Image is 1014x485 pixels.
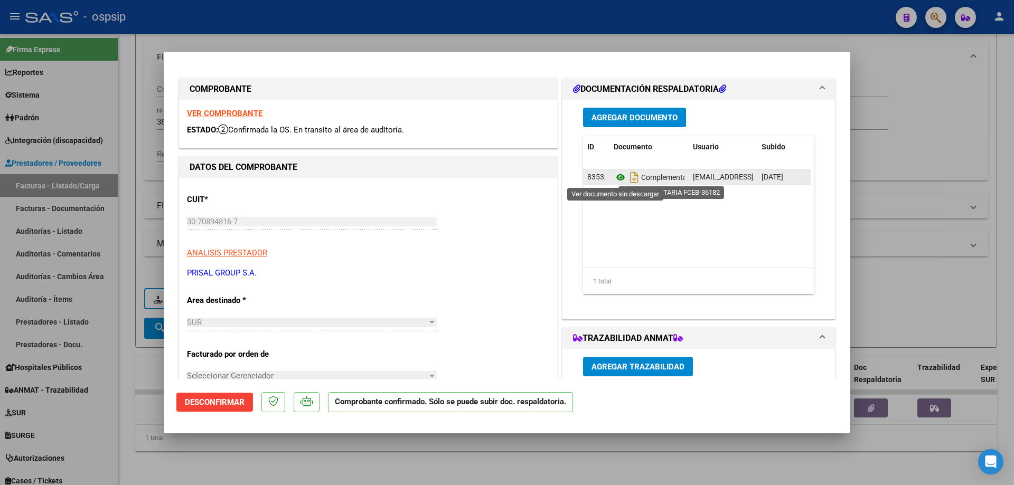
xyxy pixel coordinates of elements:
[583,357,693,376] button: Agregar Trazabilidad
[591,362,684,372] span: Agregar Trazabilidad
[627,169,641,186] i: Descargar documento
[693,173,870,181] span: [EMAIL_ADDRESS][DOMAIN_NAME] - PRISAL GROUP -
[562,328,835,349] mat-expansion-panel-header: TRAZABILIDAD ANMAT
[573,332,683,345] h1: TRAZABILIDAD ANMAT
[583,268,814,294] div: 1 total
[583,108,686,127] button: Agregar Documento
[762,173,783,181] span: [DATE]
[614,173,736,182] span: Complementaria Fceb-36182
[810,136,863,158] datatable-header-cell: Acción
[587,173,608,181] span: 83535
[190,84,251,94] strong: COMPROBANTE
[187,318,202,327] span: SUR
[187,294,296,307] p: Area destinado *
[587,142,594,151] span: ID
[757,136,810,158] datatable-header-cell: Subido
[583,136,609,158] datatable-header-cell: ID
[762,142,785,151] span: Subido
[609,136,689,158] datatable-header-cell: Documento
[187,348,296,360] p: Facturado por orden de
[187,125,218,135] span: ESTADO:
[187,194,296,206] p: CUIT
[328,392,573,413] p: Comprobante confirmado. Sólo se puede subir doc. respaldatoria.
[187,267,549,279] p: PRISAL GROUP S.A.
[693,142,719,151] span: Usuario
[176,393,253,412] button: Desconfirmar
[187,371,427,381] span: Seleccionar Gerenciador
[185,397,245,407] span: Desconfirmar
[187,248,267,258] span: ANALISIS PRESTADOR
[190,162,297,172] strong: DATOS DEL COMPROBANTE
[187,109,262,118] a: VER COMPROBANTE
[562,79,835,100] mat-expansion-panel-header: DOCUMENTACIÓN RESPALDATORIA
[573,83,726,96] h1: DOCUMENTACIÓN RESPALDATORIA
[562,100,835,319] div: DOCUMENTACIÓN RESPALDATORIA
[591,113,678,122] span: Agregar Documento
[689,136,757,158] datatable-header-cell: Usuario
[978,449,1003,474] div: Open Intercom Messenger
[614,142,652,151] span: Documento
[218,125,404,135] span: Confirmada la OS. En transito al área de auditoría.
